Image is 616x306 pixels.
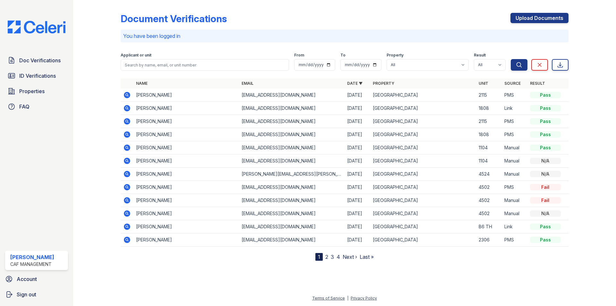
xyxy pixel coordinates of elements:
[340,53,346,58] label: To
[370,141,476,154] td: [GEOGRAPHIC_DATA]
[239,115,345,128] td: [EMAIL_ADDRESS][DOMAIN_NAME]
[239,220,345,233] td: [EMAIL_ADDRESS][DOMAIN_NAME]
[19,87,45,95] span: Properties
[347,81,363,86] a: Date ▼
[502,89,527,102] td: PMS
[504,81,521,86] a: Source
[530,81,545,86] a: Result
[530,131,561,138] div: Pass
[337,254,340,260] a: 4
[133,154,239,168] td: [PERSON_NAME]
[530,210,561,217] div: N/A
[370,168,476,181] td: [GEOGRAPHIC_DATA]
[479,81,488,86] a: Unit
[121,59,289,71] input: Search by name, email, or unit number
[239,207,345,220] td: [EMAIL_ADDRESS][DOMAIN_NAME]
[373,81,394,86] a: Property
[476,115,502,128] td: 2115
[360,254,374,260] a: Last »
[133,89,239,102] td: [PERSON_NAME]
[370,89,476,102] td: [GEOGRAPHIC_DATA]
[370,128,476,141] td: [GEOGRAPHIC_DATA]
[502,194,527,207] td: Manual
[476,194,502,207] td: 4502
[530,171,561,177] div: N/A
[239,128,345,141] td: [EMAIL_ADDRESS][DOMAIN_NAME]
[476,207,502,220] td: 4502
[133,181,239,194] td: [PERSON_NAME]
[502,220,527,233] td: Link
[502,154,527,168] td: Manual
[502,128,527,141] td: PMS
[345,141,370,154] td: [DATE]
[17,275,37,283] span: Account
[476,181,502,194] td: 4502
[502,102,527,115] td: Link
[239,194,345,207] td: [EMAIL_ADDRESS][DOMAIN_NAME]
[315,253,323,261] div: 1
[351,296,377,301] a: Privacy Policy
[239,89,345,102] td: [EMAIL_ADDRESS][DOMAIN_NAME]
[5,85,68,98] a: Properties
[370,233,476,247] td: [GEOGRAPHIC_DATA]
[3,273,71,285] a: Account
[239,102,345,115] td: [EMAIL_ADDRESS][DOMAIN_NAME]
[370,220,476,233] td: [GEOGRAPHIC_DATA]
[345,154,370,168] td: [DATE]
[502,207,527,220] td: Manual
[370,154,476,168] td: [GEOGRAPHIC_DATA]
[19,57,61,64] span: Doc Verifications
[476,128,502,141] td: 1808
[510,13,569,23] a: Upload Documents
[345,168,370,181] td: [DATE]
[502,233,527,247] td: PMS
[345,207,370,220] td: [DATE]
[530,197,561,204] div: Fail
[17,291,36,298] span: Sign out
[133,102,239,115] td: [PERSON_NAME]
[530,184,561,190] div: Fail
[312,296,345,301] a: Terms of Service
[123,32,566,40] p: You have been logged in
[345,89,370,102] td: [DATE]
[133,220,239,233] td: [PERSON_NAME]
[530,92,561,98] div: Pass
[476,102,502,115] td: 1808
[19,72,56,80] span: ID Verifications
[345,194,370,207] td: [DATE]
[370,194,476,207] td: [GEOGRAPHIC_DATA]
[370,102,476,115] td: [GEOGRAPHIC_DATA]
[530,144,561,151] div: Pass
[239,233,345,247] td: [EMAIL_ADDRESS][DOMAIN_NAME]
[133,233,239,247] td: [PERSON_NAME]
[239,141,345,154] td: [EMAIL_ADDRESS][DOMAIN_NAME]
[133,168,239,181] td: [PERSON_NAME]
[331,254,334,260] a: 3
[530,118,561,125] div: Pass
[476,154,502,168] td: 1104
[345,220,370,233] td: [DATE]
[476,220,502,233] td: B6 TH
[5,100,68,113] a: FAQ
[347,296,348,301] div: |
[502,141,527,154] td: Manual
[133,115,239,128] td: [PERSON_NAME]
[476,233,502,247] td: 2306
[502,181,527,194] td: PMS
[345,102,370,115] td: [DATE]
[242,81,253,86] a: Email
[345,115,370,128] td: [DATE]
[239,181,345,194] td: [EMAIL_ADDRESS][DOMAIN_NAME]
[133,207,239,220] td: [PERSON_NAME]
[3,288,71,301] a: Sign out
[474,53,486,58] label: Result
[345,128,370,141] td: [DATE]
[5,54,68,67] a: Doc Verifications
[476,89,502,102] td: 2115
[502,168,527,181] td: Manual
[370,207,476,220] td: [GEOGRAPHIC_DATA]
[370,115,476,128] td: [GEOGRAPHIC_DATA]
[345,181,370,194] td: [DATE]
[133,141,239,154] td: [PERSON_NAME]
